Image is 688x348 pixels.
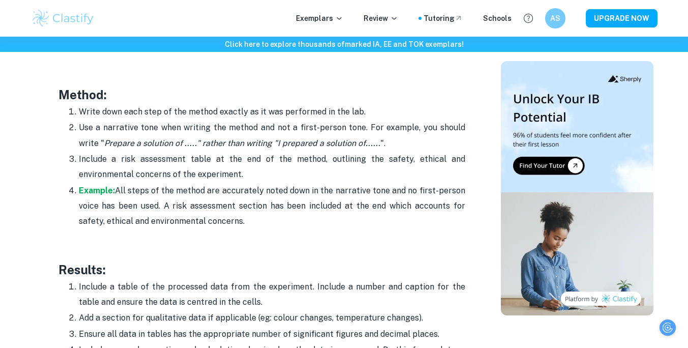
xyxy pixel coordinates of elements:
h6: Click here to explore thousands of marked IA, EE and TOK exemplars ! [2,39,686,50]
button: AS [545,8,565,28]
button: Help and Feedback [520,10,537,27]
p: Write down each step of the method exactly as it was performed in the lab. [79,104,465,120]
p: All steps of the method are accurately noted down in the narrative tone and no first-person voice... [79,183,465,229]
p: Review [364,13,398,24]
p: Use a narrative tone when writing the method and not a first-person tone. For example, you should... [79,120,465,151]
img: Clastify logo [31,8,96,28]
h6: AS [549,13,561,24]
h3: Results: [58,260,465,279]
p: Include a risk assessment table at the end of the method, outlining the safety, ethical and envir... [79,152,465,183]
h3: Method: [58,85,465,104]
p: Include a table of the processed data from the experiment. Include a number and caption for the t... [79,279,465,310]
a: Schools [483,13,512,24]
i: Prepare a solution of ....." rather than writing "I prepared a solution of...... [104,138,380,148]
p: Exemplars [296,13,343,24]
a: Example: [79,186,115,195]
p: Add a section for qualitative data if applicable (eg: colour changes, temperature changes). [79,310,465,326]
img: Thumbnail [501,61,653,315]
button: UPGRADE NOW [586,9,657,27]
a: Tutoring [424,13,463,24]
p: Ensure all data in tables has the appropriate number of significant figures and decimal places. [79,327,465,342]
